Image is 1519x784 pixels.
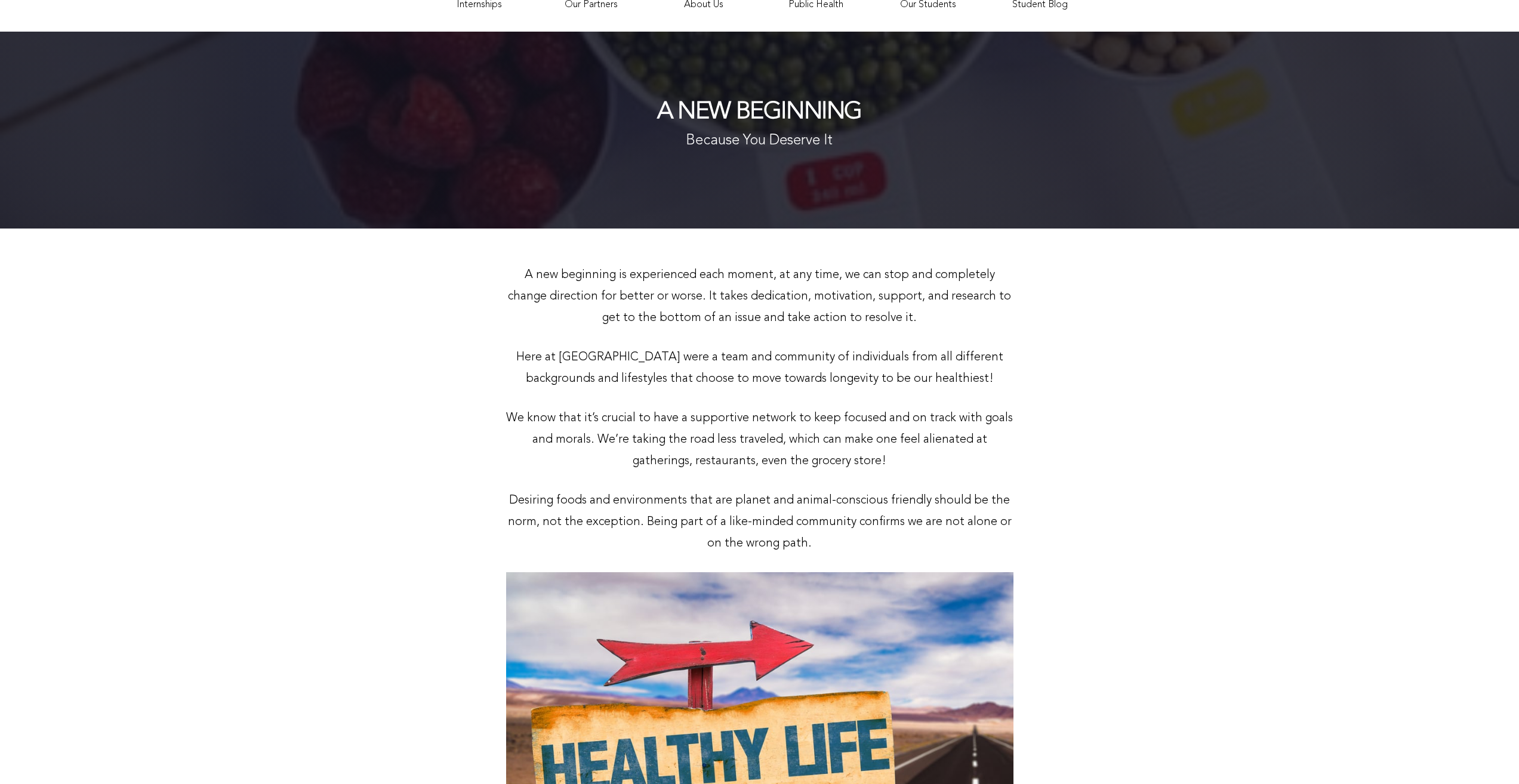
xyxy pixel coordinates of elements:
p: A new beginning is experienced each moment, at any time, we can stop and completely change direct... [506,264,1013,329]
p: Here at [GEOGRAPHIC_DATA] were a team and community of individuals from all different backgrounds... [506,347,1013,390]
h1: A New Beginning [657,99,862,125]
p: Desiring foods and environments that are planet and animal-conscious friendly should be the norm,... [506,490,1013,554]
p: We know that it’s crucial to have a supportive network to keep focused and on track with goals an... [506,408,1013,472]
span: Because You Deserve It [686,134,833,148]
iframe: Chat Widget [1459,727,1519,784]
